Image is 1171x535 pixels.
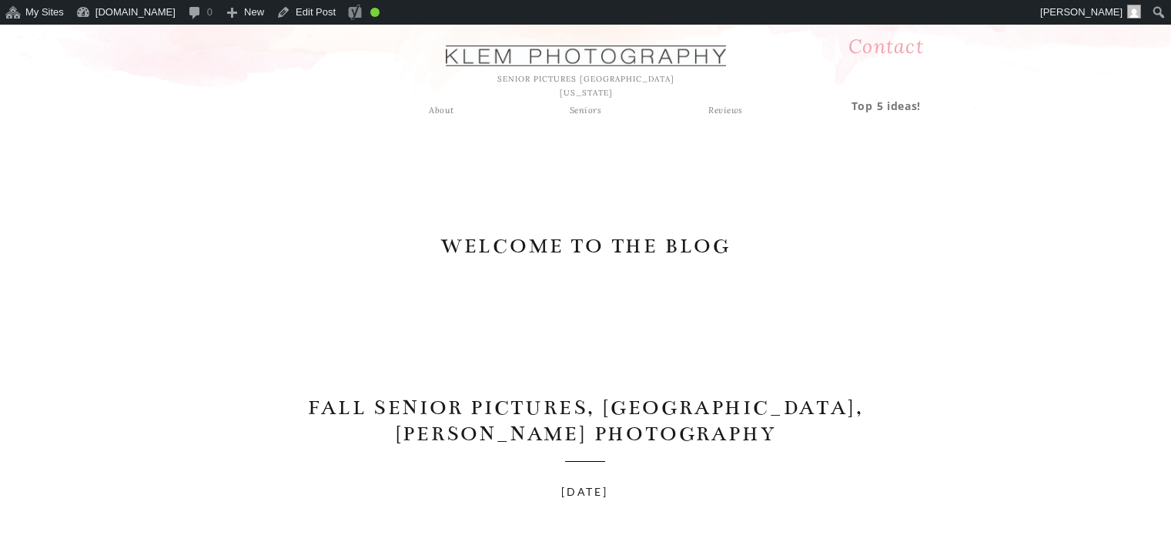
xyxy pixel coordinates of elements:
div: Good [370,8,380,17]
a: Reviews [689,103,763,117]
a: Top 5 ideas! [835,96,938,111]
h1: SENIOR PICTURES [GEOGRAPHIC_DATA] [US_STATE] [486,72,687,87]
h1: Fall Senior Pictures, [GEOGRAPHIC_DATA], [PERSON_NAME] Photography [239,395,932,446]
a: Seniors [558,103,614,117]
a: Contact [828,29,945,66]
a: WELCOME TO THE BLOG [440,233,732,263]
a: About [422,103,462,117]
span: [PERSON_NAME] [1040,6,1122,18]
h3: [DATE] [470,482,700,507]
